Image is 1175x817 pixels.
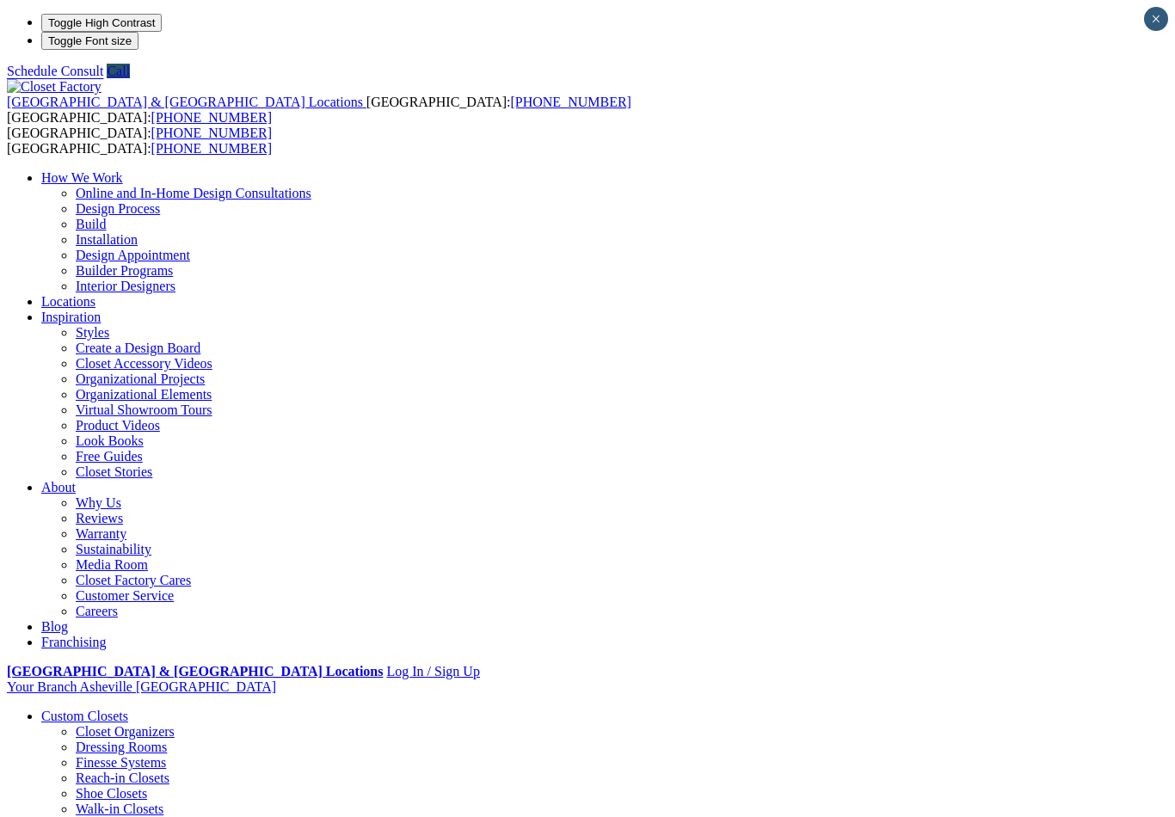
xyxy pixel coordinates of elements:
[48,34,132,47] span: Toggle Font size
[76,557,148,572] a: Media Room
[7,679,77,694] span: Your Branch
[76,418,160,433] a: Product Videos
[7,679,276,694] a: Your Branch Asheville [GEOGRAPHIC_DATA]
[76,495,121,510] a: Why Us
[76,217,107,231] a: Build
[76,786,147,801] a: Shoe Closets
[7,95,631,125] span: [GEOGRAPHIC_DATA]: [GEOGRAPHIC_DATA]:
[7,664,383,679] a: [GEOGRAPHIC_DATA] & [GEOGRAPHIC_DATA] Locations
[76,263,173,278] a: Builder Programs
[151,110,272,125] a: [PHONE_NUMBER]
[76,604,118,618] a: Careers
[76,372,205,386] a: Organizational Projects
[7,95,363,109] span: [GEOGRAPHIC_DATA] & [GEOGRAPHIC_DATA] Locations
[107,64,130,78] a: Call
[76,755,166,770] a: Finesse Systems
[41,619,68,634] a: Blog
[7,64,103,78] a: Schedule Consult
[151,141,272,156] a: [PHONE_NUMBER]
[76,449,143,464] a: Free Guides
[80,679,276,694] span: Asheville [GEOGRAPHIC_DATA]
[41,480,76,494] a: About
[76,341,200,355] a: Create a Design Board
[48,16,155,29] span: Toggle High Contrast
[76,511,123,525] a: Reviews
[76,402,212,417] a: Virtual Showroom Tours
[76,201,160,216] a: Design Process
[76,588,174,603] a: Customer Service
[76,433,144,448] a: Look Books
[386,664,479,679] a: Log In / Sign Up
[76,464,152,479] a: Closet Stories
[510,95,631,109] a: [PHONE_NUMBER]
[76,740,167,754] a: Dressing Rooms
[76,325,109,340] a: Styles
[7,126,272,156] span: [GEOGRAPHIC_DATA]: [GEOGRAPHIC_DATA]:
[41,170,123,185] a: How We Work
[41,310,101,324] a: Inspiration
[76,526,126,541] a: Warranty
[76,724,175,739] a: Closet Organizers
[41,14,162,32] button: Toggle High Contrast
[151,126,272,140] a: [PHONE_NUMBER]
[76,232,138,247] a: Installation
[76,573,191,587] a: Closet Factory Cares
[76,186,311,200] a: Online and In-Home Design Consultations
[76,356,212,371] a: Closet Accessory Videos
[76,542,151,556] a: Sustainability
[76,387,212,402] a: Organizational Elements
[76,802,163,816] a: Walk-in Closets
[41,709,128,723] a: Custom Closets
[41,294,95,309] a: Locations
[1144,7,1168,31] button: Close
[41,32,138,50] button: Toggle Font size
[76,771,169,785] a: Reach-in Closets
[7,95,366,109] a: [GEOGRAPHIC_DATA] & [GEOGRAPHIC_DATA] Locations
[41,635,107,649] a: Franchising
[76,248,190,262] a: Design Appointment
[76,279,175,293] a: Interior Designers
[7,79,102,95] img: Closet Factory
